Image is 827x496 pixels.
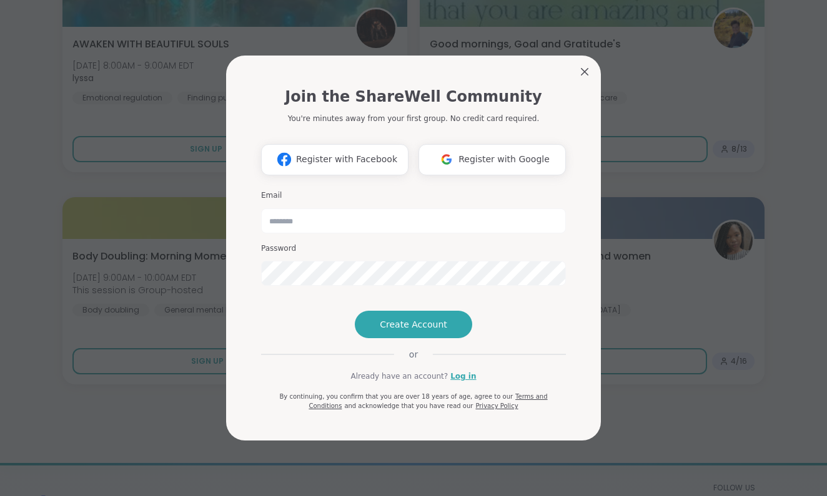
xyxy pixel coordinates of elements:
[309,393,547,409] a: Terms and Conditions
[285,85,542,108] h1: Join the ShareWell Community
[458,153,550,166] span: Register with Google
[380,318,447,331] span: Create Account
[435,148,458,171] img: ShareWell Logomark
[475,402,518,409] a: Privacy Policy
[350,371,448,382] span: Already have an account?
[418,144,566,175] button: Register with Google
[261,190,566,201] h3: Email
[272,148,296,171] img: ShareWell Logomark
[394,348,433,361] span: or
[261,144,409,175] button: Register with Facebook
[261,243,566,254] h3: Password
[450,371,476,382] a: Log in
[288,113,539,124] p: You're minutes away from your first group. No credit card required.
[279,393,513,400] span: By continuing, you confirm that you are over 18 years of age, agree to our
[344,402,473,409] span: and acknowledge that you have read our
[296,153,397,166] span: Register with Facebook
[355,311,472,338] button: Create Account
